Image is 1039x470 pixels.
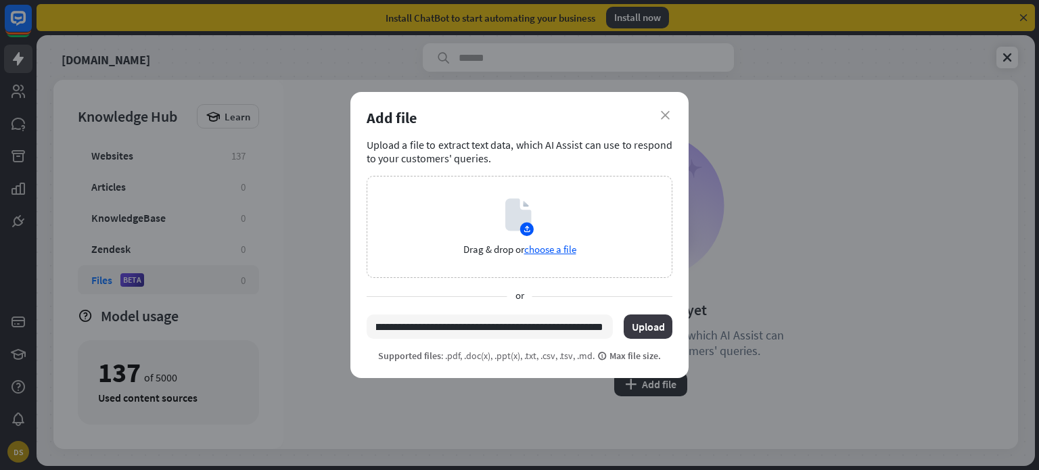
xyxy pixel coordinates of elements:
span: choose a file [524,243,576,256]
span: Supported files [378,350,441,362]
div: Upload a file to extract text data, which AI Assist can use to respond to your customers' queries. [367,138,672,165]
i: close [661,111,670,120]
span: Max file size. [597,350,661,362]
span: or [507,289,532,304]
p: Drag & drop or [463,243,576,256]
button: Upload [624,314,672,339]
p: : .pdf, .doc(x), .ppt(x), .txt, .csv, .tsv, .md. [378,350,661,362]
div: Add file [367,108,672,127]
button: Open LiveChat chat widget [11,5,51,46]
